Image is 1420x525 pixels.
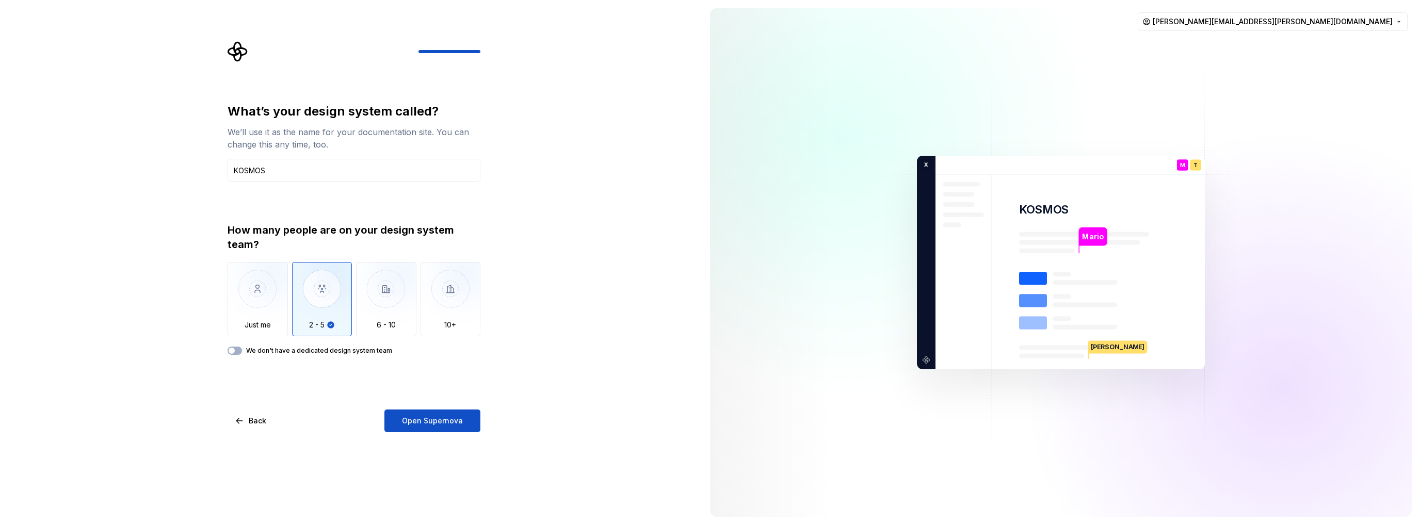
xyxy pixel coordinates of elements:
span: [PERSON_NAME][EMAIL_ADDRESS][PERSON_NAME][DOMAIN_NAME] [1153,17,1393,27]
button: Back [228,409,275,432]
input: Design system name [228,159,480,182]
p: Mario [1082,231,1103,242]
p: [PERSON_NAME] [1089,340,1147,353]
div: We’ll use it as the name for your documentation site. You can change this any time, too. [228,126,480,151]
svg: Supernova Logo [228,41,248,62]
label: We don't have a dedicated design system team [246,347,392,355]
button: [PERSON_NAME][EMAIL_ADDRESS][PERSON_NAME][DOMAIN_NAME] [1138,12,1408,31]
div: What’s your design system called? [228,103,480,120]
div: How many people are on your design system team? [228,223,480,252]
p: X [921,160,928,170]
p: M [1180,162,1185,168]
div: T [1190,159,1201,171]
span: Open Supernova [402,416,463,426]
button: Open Supernova [384,409,480,432]
span: Back [249,416,266,426]
p: KOSMOS [1019,202,1069,217]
